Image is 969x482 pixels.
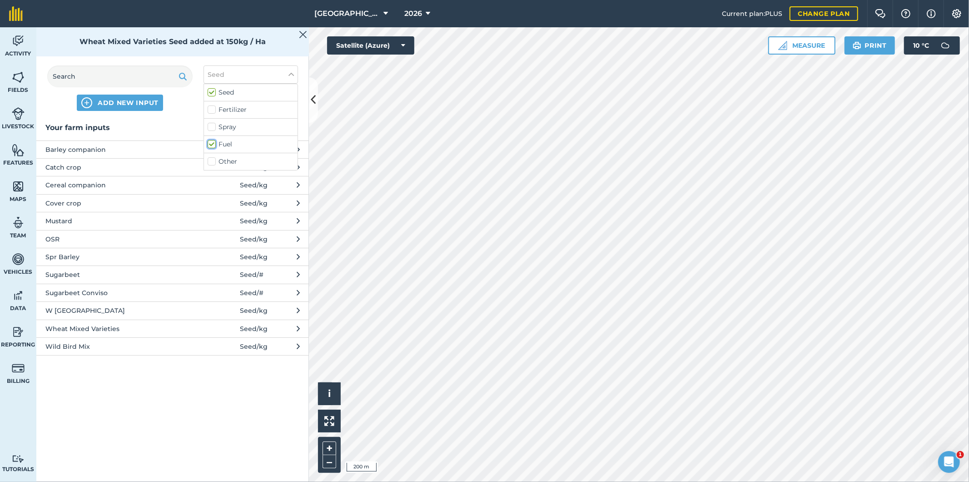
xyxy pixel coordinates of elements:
[77,95,163,111] button: ADD NEW INPUT
[12,107,25,120] img: svg+xml;base64,PD94bWwgdmVyc2lvbj0iMS4wIiBlbmNvZGluZz0idXRmLTgiPz4KPCEtLSBHZW5lcmF0b3I6IEFkb2JlIE...
[328,388,331,399] span: i
[36,320,309,337] button: Wheat Mixed Varieties Seed/kg
[778,41,787,50] img: Ruler icon
[45,341,194,351] span: Wild Bird Mix
[45,162,194,172] span: Catch crop
[240,252,268,262] span: Seed / kg
[12,361,25,375] img: svg+xml;base64,PD94bWwgdmVyc2lvbj0iMS4wIiBlbmNvZGluZz0idXRmLTgiPz4KPCEtLSBHZW5lcmF0b3I6IEFkb2JlIE...
[9,6,23,21] img: fieldmargin Logo
[12,34,25,48] img: svg+xml;base64,PD94bWwgdmVyc2lvbj0iMS4wIiBlbmNvZGluZz0idXRmLTgiPz4KPCEtLSBHZW5lcmF0b3I6IEFkb2JlIE...
[722,9,782,19] span: Current plan : PLUS
[12,180,25,193] img: svg+xml;base64,PHN2ZyB4bWxucz0iaHR0cDovL3d3dy53My5vcmcvMjAwMC9zdmciIHdpZHRoPSI1NiIgaGVpZ2h0PSI2MC...
[951,9,962,18] img: A cog icon
[240,306,268,316] span: Seed / kg
[927,8,936,19] img: svg+xml;base64,PHN2ZyB4bWxucz0iaHR0cDovL3d3dy53My5vcmcvMjAwMC9zdmciIHdpZHRoPSIxNyIgaGVpZ2h0PSIxNy...
[98,98,159,107] span: ADD NEW INPUT
[45,180,194,190] span: Cereal companion
[81,97,92,108] img: svg+xml;base64,PHN2ZyB4bWxucz0iaHR0cDovL3d3dy53My5vcmcvMjAwMC9zdmciIHdpZHRoPSIxNCIgaGVpZ2h0PSIyNC...
[938,451,960,473] iframe: Intercom live chat
[12,252,25,266] img: svg+xml;base64,PD94bWwgdmVyc2lvbj0iMS4wIiBlbmNvZGluZz0idXRmLTgiPz4KPCEtLSBHZW5lcmF0b3I6IEFkb2JlIE...
[875,9,886,18] img: Two speech bubbles overlapping with the left bubble in the forefront
[36,194,309,212] button: Cover crop Seed/kg
[45,234,194,244] span: OSR
[240,341,268,351] span: Seed / kg
[299,29,307,40] img: svg+xml;base64,PHN2ZyB4bWxucz0iaHR0cDovL3d3dy53My5vcmcvMjAwMC9zdmciIHdpZHRoPSIyMiIgaGVpZ2h0PSIzMC...
[900,9,911,18] img: A question mark icon
[36,301,309,319] button: W [GEOGRAPHIC_DATA] Seed/kg
[36,27,309,56] div: Wheat Mixed Varieties Seed added at 150kg / Ha
[853,40,861,51] img: svg+xml;base64,PHN2ZyB4bWxucz0iaHR0cDovL3d3dy53My5vcmcvMjAwMC9zdmciIHdpZHRoPSIxOSIgaGVpZ2h0PSIyNC...
[204,65,298,84] button: Seed
[240,324,268,334] span: Seed / kg
[324,416,334,426] img: Four arrows, one pointing top left, one top right, one bottom right and the last bottom left
[47,65,193,87] input: Search
[45,145,194,155] span: Barley companion
[45,324,194,334] span: Wheat Mixed Varieties
[45,288,194,298] span: Sugarbeet Conviso
[404,8,422,19] span: 2026
[790,6,858,21] a: Change plan
[12,216,25,230] img: svg+xml;base64,PD94bWwgdmVyc2lvbj0iMS4wIiBlbmNvZGluZz0idXRmLTgiPz4KPCEtLSBHZW5lcmF0b3I6IEFkb2JlIE...
[45,306,194,316] span: W [GEOGRAPHIC_DATA]
[36,284,309,301] button: Sugarbeet Conviso Seed/#
[12,289,25,302] img: svg+xml;base64,PD94bWwgdmVyc2lvbj0iMS4wIiBlbmNvZGluZz0idXRmLTgiPz4KPCEtLSBHZW5lcmF0b3I6IEFkb2JlIE...
[240,288,263,298] span: Seed / #
[36,122,309,134] h3: Your farm inputs
[240,216,268,226] span: Seed / kg
[208,70,224,80] span: Seed
[36,141,309,158] button: Barley companion Seed/kg
[208,105,294,115] label: Fertilizer
[208,88,294,97] label: Seed
[12,325,25,339] img: svg+xml;base64,PD94bWwgdmVyc2lvbj0iMS4wIiBlbmNvZGluZz0idXRmLTgiPz4KPCEtLSBHZW5lcmF0b3I6IEFkb2JlIE...
[12,455,25,463] img: svg+xml;base64,PD94bWwgdmVyc2lvbj0iMS4wIiBlbmNvZGluZz0idXRmLTgiPz4KPCEtLSBHZW5lcmF0b3I6IEFkb2JlIE...
[240,198,268,208] span: Seed / kg
[904,36,960,55] button: 10 °C
[936,36,954,55] img: svg+xml;base64,PD94bWwgdmVyc2lvbj0iMS4wIiBlbmNvZGluZz0idXRmLTgiPz4KPCEtLSBHZW5lcmF0b3I6IEFkb2JlIE...
[845,36,895,55] button: Print
[240,270,263,280] span: Seed / #
[208,157,294,166] label: Other
[36,212,309,230] button: Mustard Seed/kg
[240,180,268,190] span: Seed / kg
[36,158,309,176] button: Catch crop Seed/kg
[208,122,294,132] label: Spray
[36,248,309,266] button: Spr Barley Seed/kg
[45,270,194,280] span: Sugarbeet
[318,382,341,405] button: i
[768,36,835,55] button: Measure
[45,216,194,226] span: Mustard
[323,442,336,455] button: +
[323,455,336,468] button: –
[36,176,309,194] button: Cereal companion Seed/kg
[36,230,309,248] button: OSR Seed/kg
[327,36,414,55] button: Satellite (Azure)
[45,198,194,208] span: Cover crop
[12,143,25,157] img: svg+xml;base64,PHN2ZyB4bWxucz0iaHR0cDovL3d3dy53My5vcmcvMjAwMC9zdmciIHdpZHRoPSI1NiIgaGVpZ2h0PSI2MC...
[208,140,294,149] label: Fuel
[179,71,187,82] img: svg+xml;base64,PHN2ZyB4bWxucz0iaHR0cDovL3d3dy53My5vcmcvMjAwMC9zdmciIHdpZHRoPSIxOSIgaGVpZ2h0PSIyNC...
[913,36,929,55] span: 10 ° C
[45,252,194,262] span: Spr Barley
[315,8,380,19] span: [GEOGRAPHIC_DATA]
[36,266,309,283] button: Sugarbeet Seed/#
[36,337,309,355] button: Wild Bird Mix Seed/kg
[12,70,25,84] img: svg+xml;base64,PHN2ZyB4bWxucz0iaHR0cDovL3d3dy53My5vcmcvMjAwMC9zdmciIHdpZHRoPSI1NiIgaGVpZ2h0PSI2MC...
[957,451,964,458] span: 1
[240,234,268,244] span: Seed / kg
